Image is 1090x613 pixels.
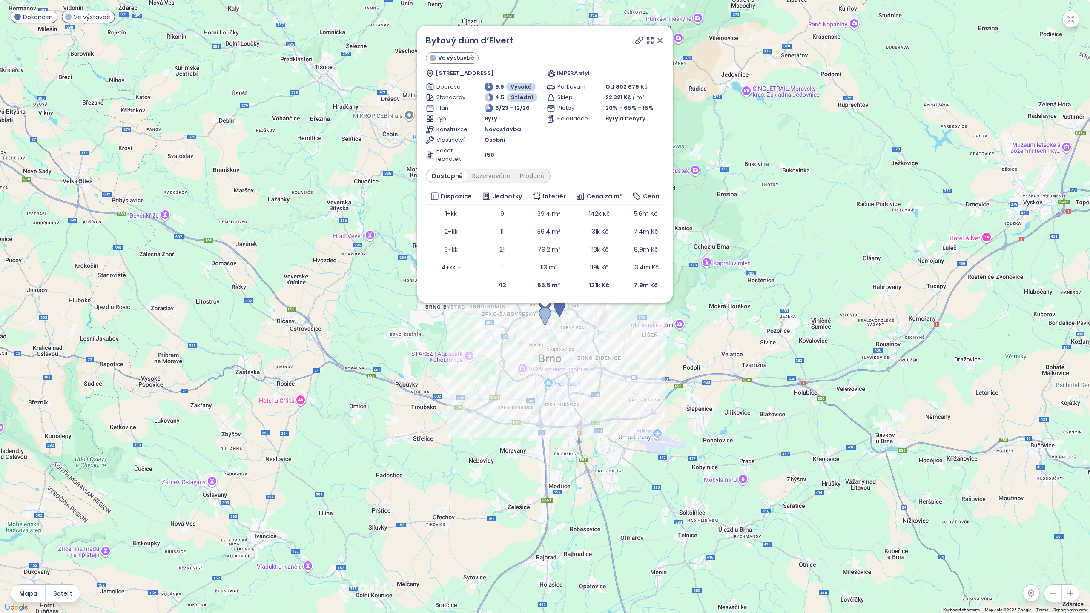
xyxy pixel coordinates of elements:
td: 1+kk [426,205,477,223]
td: 4+kk + [426,258,477,276]
span: Interiér [543,192,566,201]
span: 113k Kč [590,245,608,254]
span: Vysoké [511,83,531,91]
span: Typ [436,115,466,123]
span: Dokončen [23,12,53,22]
td: 9 [477,205,527,223]
span: 20% - 65% - 15% [605,104,654,112]
span: Standardy [436,93,466,102]
span: Od 802 679 Kč [605,83,648,91]
a: Terms (opens in new tab) [1036,607,1048,612]
span: Novostavba [485,125,521,134]
button: Satelit [46,585,80,602]
div: Dostupné [427,170,468,182]
div: Prodané [515,170,549,182]
a: Bytový dům d’Elvert [426,34,513,46]
td: 3+kk [426,241,477,258]
button: Keyboard shortcuts [943,607,980,613]
span: 22 321 Kč / m² [605,93,644,102]
span: 119k Kč [590,263,608,272]
span: IMPERA styl [557,69,590,77]
span: 131k Kč [590,227,608,236]
span: Sklep [557,93,587,102]
span: Satelit [54,589,72,598]
button: Mapa [11,585,45,602]
span: Parkování [557,83,587,91]
span: 9.9 [495,83,504,91]
td: 11 [477,223,527,241]
span: 6/23 - 12/26 [495,104,530,112]
b: 42 [498,281,506,289]
span: [STREET_ADDRESS] [436,69,494,77]
td: 1 [477,258,527,276]
span: 13.4m Kč [633,263,659,272]
span: Doprava [436,83,466,91]
td: 2+kk [426,223,477,241]
span: 8.9m Kč [634,245,658,254]
td: 79.2 m² [527,241,571,258]
span: Počet jednotek [436,146,466,163]
a: Report a map error [1053,607,1087,612]
b: 121k Kč [589,281,609,289]
b: 7.9m Kč [634,281,658,289]
img: Google [2,602,30,613]
span: Byty [485,115,497,123]
span: Jednotky [493,192,522,201]
span: Konstrukce [436,125,466,134]
span: Vlastnictví [436,136,466,144]
span: Cena za m² [587,192,622,201]
span: 142k Kč [589,209,610,218]
span: Kolaudace [557,115,587,123]
span: Dispozice [441,192,472,201]
span: Ve výstavbě [438,54,474,62]
span: 4.5 [495,93,505,102]
span: Plán [436,104,466,112]
td: 113 m² [527,258,571,276]
span: Osobní [485,136,505,144]
span: 7.4m Kč [634,227,658,236]
a: Open this area in Google Maps (opens a new window) [2,602,30,613]
td: 39.4 m² [527,205,571,223]
span: 150 [485,151,494,159]
span: Střední [511,93,533,102]
span: Byty a nebyty [605,115,645,123]
span: Cena [643,192,660,201]
span: Ve výstavbě [74,12,110,22]
span: Mapa [19,589,37,598]
b: 65.5 m² [537,281,560,289]
td: 56.4 m² [527,223,571,241]
span: Platby [557,104,587,112]
span: Map data ©2025 Google [985,607,1031,612]
td: 21 [477,241,527,258]
div: Rezervováno [468,170,515,182]
span: 5.6m Kč [634,209,657,218]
